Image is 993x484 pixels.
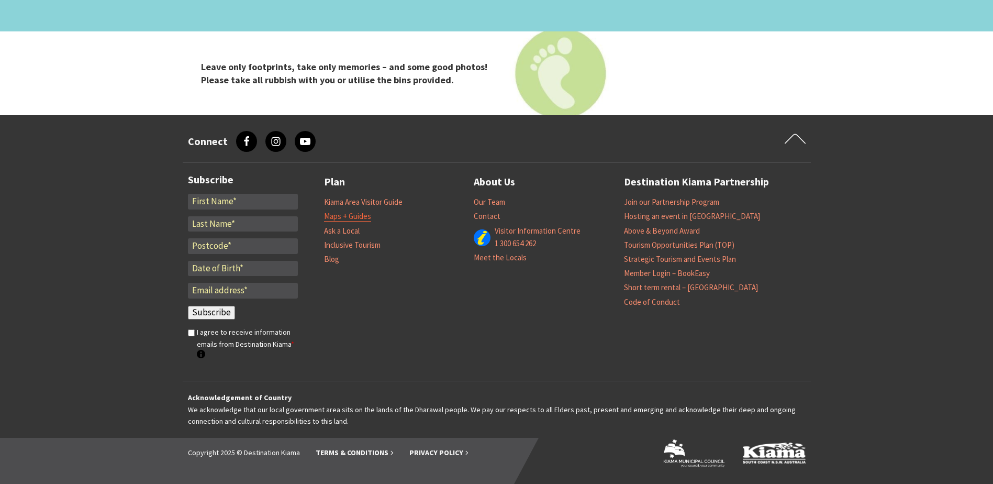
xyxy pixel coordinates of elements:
input: First Name* [188,194,298,210]
strong: Leave only footprints, take only memories – and some good photos! Please take all rubbish with yo... [201,61,487,86]
img: Kiama Logo [743,442,806,464]
a: Member Login – BookEasy [624,268,710,279]
a: Kiama Area Visitor Guide [324,197,403,207]
a: Terms & Conditions [316,448,394,458]
p: We acknowledge that our local government area sits on the lands of the Dharawal people. We pay ou... [188,392,806,427]
strong: Acknowledgement of Country [188,393,292,402]
a: Maps + Guides [324,211,371,222]
a: Meet the Locals [474,252,527,263]
a: Privacy Policy [409,448,468,458]
a: Strategic Tourism and Events Plan [624,254,736,265]
a: Plan [324,173,345,191]
a: Inclusive Tourism [324,240,381,250]
li: Copyright 2025 © Destination Kiama [188,447,300,458]
input: Subscribe [188,306,235,320]
input: Postcode* [188,238,298,254]
input: Last Name* [188,216,298,232]
h3: Subscribe [188,173,298,186]
a: Visitor Information Centre [495,226,581,236]
a: About Us [474,173,515,191]
a: Destination Kiama Partnership [624,173,769,191]
a: Our Team [474,197,505,207]
a: Join our Partnership Program [624,197,719,207]
a: Tourism Opportunities Plan (TOP) [624,240,734,250]
input: Email address* [188,283,298,299]
a: Ask a Local [324,226,360,236]
a: 1 300 654 262 [495,238,536,249]
label: I agree to receive information emails from Destination Kiama [197,326,298,361]
a: Blog [324,254,339,265]
a: Short term rental – [GEOGRAPHIC_DATA] Code of Conduct [624,282,758,307]
a: Contact [474,211,500,222]
input: Date of Birth* [188,261,298,277]
a: Above & Beyond Award [624,226,700,236]
a: Hosting an event in [GEOGRAPHIC_DATA] [624,211,760,222]
h3: Connect [188,135,228,148]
